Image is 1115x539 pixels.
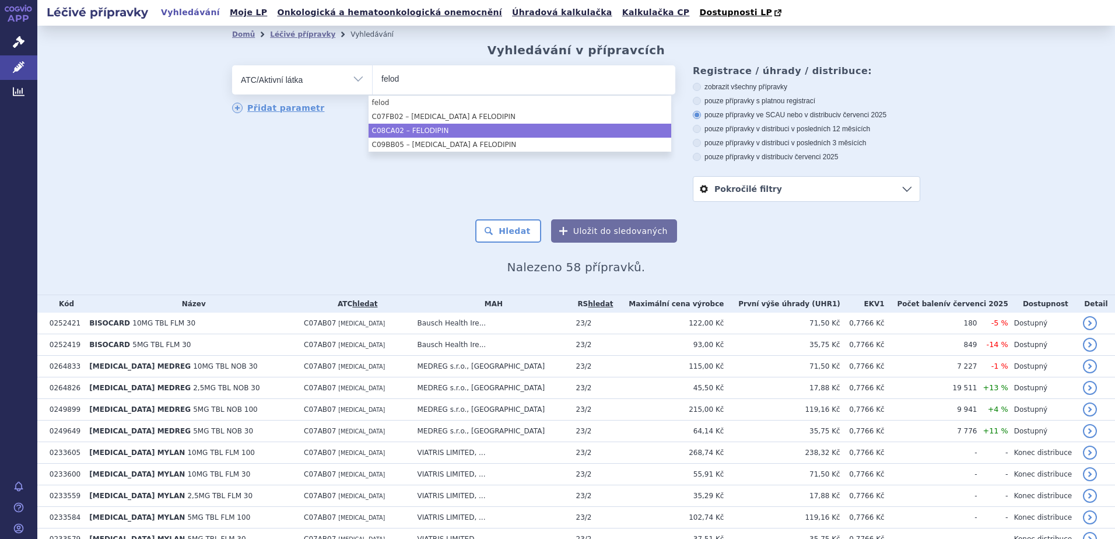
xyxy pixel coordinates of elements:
td: 238,32 Kč [724,442,840,464]
td: 119,16 Kč [724,507,840,528]
span: C07AB07 [304,384,336,392]
span: [MEDICAL_DATA] [338,363,385,370]
span: 5MG TBL FLM 30 [132,341,191,349]
a: Léčivé přípravky [270,30,335,38]
td: 0,7766 Kč [840,442,885,464]
span: [MEDICAL_DATA] MEDREG [89,427,191,435]
span: [MEDICAL_DATA] MYLAN [89,449,185,457]
span: C07AB07 [304,449,336,457]
span: [MEDICAL_DATA] [338,514,385,521]
span: 23/2 [576,427,592,435]
td: 17,88 Kč [724,377,840,399]
span: BISOCARD [89,341,130,349]
td: - [885,507,977,528]
span: 23/2 [576,513,592,521]
span: 10MG TBL FLM 30 [132,319,195,327]
span: 2,5MG TBL FLM 30 [187,492,253,500]
h2: Vyhledávání v přípravcích [488,43,665,57]
li: C09BB05 – [MEDICAL_DATA] A FELODIPIN [369,138,671,152]
span: 10MG TBL FLM 30 [187,470,250,478]
span: C07AB07 [304,427,336,435]
th: Název [83,295,298,313]
span: Dostupnosti LP [699,8,772,17]
td: 115,00 Kč [615,356,724,377]
td: VIATRIS LIMITED, ... [411,442,570,464]
span: [MEDICAL_DATA] [338,385,385,391]
td: 0233605 [44,442,84,464]
th: ATC [298,295,411,313]
td: 102,74 Kč [615,507,724,528]
span: C07AB07 [304,405,336,414]
td: 215,00 Kč [615,399,724,421]
td: - [977,464,1008,485]
a: Domů [232,30,255,38]
span: 10MG TBL NOB 30 [193,362,258,370]
td: Dostupný [1008,334,1077,356]
span: v červenci 2025 [789,153,838,161]
span: 23/2 [576,319,592,327]
span: C07AB07 [304,470,336,478]
a: detail [1083,424,1097,438]
td: 0,7766 Kč [840,464,885,485]
td: - [977,485,1008,507]
span: 2,5MG TBL NOB 30 [193,384,260,392]
span: +11 % [983,426,1008,435]
td: 0,7766 Kč [840,507,885,528]
td: 0233600 [44,464,84,485]
span: 10MG TBL FLM 100 [187,449,254,457]
h2: Léčivé přípravky [37,4,157,20]
td: 9 941 [885,399,977,421]
li: C08CA02 – FELODIPIN [369,124,671,138]
a: Moje LP [226,5,271,20]
td: MEDREG s.r.o., [GEOGRAPHIC_DATA] [411,421,570,442]
td: 0,7766 Kč [840,421,885,442]
th: První výše úhrady (UHR1) [724,295,840,313]
td: VIATRIS LIMITED, ... [411,485,570,507]
span: [MEDICAL_DATA] MYLAN [89,470,185,478]
td: Bausch Health Ire... [411,334,570,356]
a: hledat [352,300,377,308]
td: VIATRIS LIMITED, ... [411,507,570,528]
th: MAH [411,295,570,313]
span: [MEDICAL_DATA] [338,450,385,456]
a: Dostupnosti LP [696,5,787,21]
td: Dostupný [1008,421,1077,442]
td: 122,00 Kč [615,313,724,334]
td: 19 511 [885,377,977,399]
td: 0252421 [44,313,84,334]
span: [MEDICAL_DATA] MYLAN [89,492,185,500]
span: [MEDICAL_DATA] [338,342,385,348]
label: pouze přípravky v distribuci v posledních 12 měsících [693,124,920,134]
td: 0,7766 Kč [840,399,885,421]
td: 180 [885,313,977,334]
label: pouze přípravky ve SCAU nebo v distribuci [693,110,920,120]
td: 0233584 [44,507,84,528]
a: detail [1083,489,1097,503]
a: detail [1083,467,1097,481]
td: 0264826 [44,377,84,399]
td: MEDREG s.r.o., [GEOGRAPHIC_DATA] [411,356,570,377]
td: Bausch Health Ire... [411,313,570,334]
span: 5MG TBL NOB 30 [193,427,253,435]
th: RS [570,295,615,313]
label: pouze přípravky v distribuci v posledních 3 měsících [693,138,920,148]
button: Hledat [475,219,541,243]
a: detail [1083,316,1097,330]
h3: Registrace / úhrady / distribuce: [693,65,920,76]
li: Vyhledávání [350,26,409,43]
span: C07AB07 [304,319,336,327]
span: C07AB07 [304,492,336,500]
td: 849 [885,334,977,356]
span: 23/2 [576,405,592,414]
td: 0264833 [44,356,84,377]
td: 0249649 [44,421,84,442]
span: [MEDICAL_DATA] MEDREG [89,405,191,414]
span: v červenci 2025 [837,111,886,119]
th: EKV1 [840,295,885,313]
a: detail [1083,510,1097,524]
th: Kód [44,295,84,313]
td: 35,75 Kč [724,421,840,442]
td: 0,7766 Kč [840,356,885,377]
a: detail [1083,338,1097,352]
td: 93,00 Kč [615,334,724,356]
